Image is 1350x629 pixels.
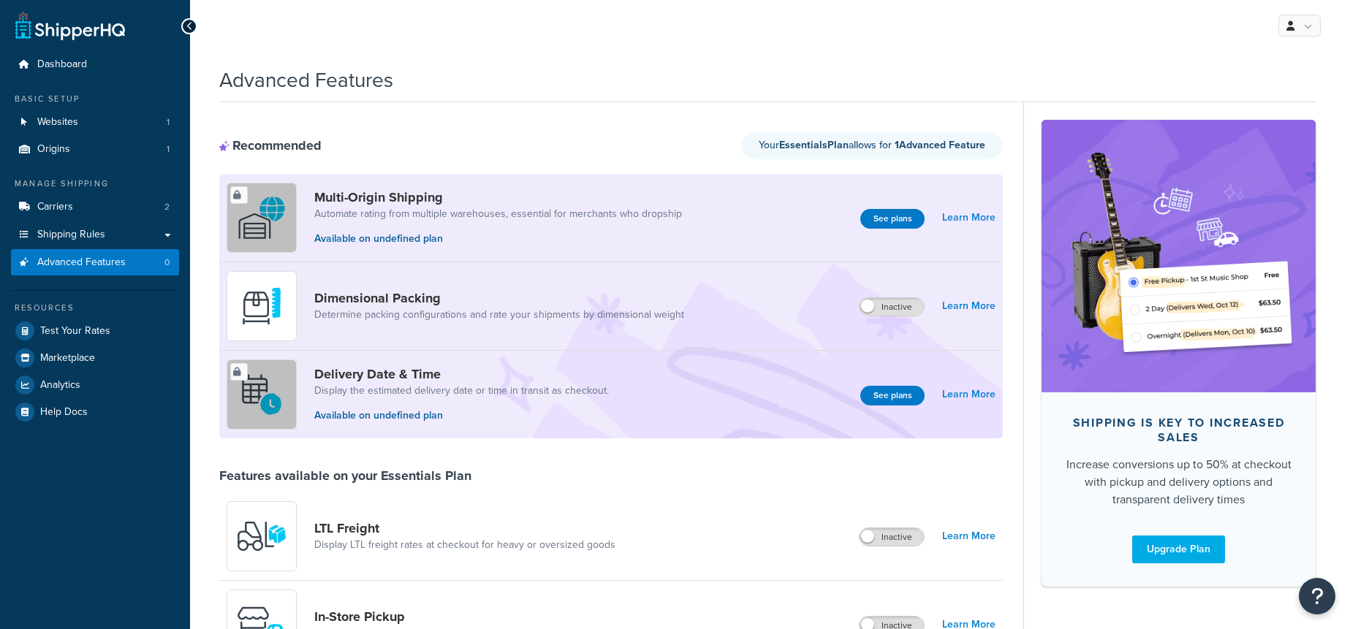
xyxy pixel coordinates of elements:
li: Carriers [11,194,179,221]
a: Automate rating from multiple warehouses, essential for merchants who dropship [314,207,682,221]
a: Determine packing configurations and rate your shipments by dimensional weight [314,308,684,322]
strong: Essentials Plan [779,137,849,153]
a: Upgrade Plan [1132,535,1225,563]
img: feature-image-bc-upgrade-63323b7e0001f74ee9b4b6549f3fc5de0323d87a30a5703426337501b3dadfb7.png [1063,142,1294,370]
div: Resources [11,302,179,314]
span: Websites [37,116,78,129]
a: Learn More [942,296,996,316]
span: Shipping Rules [37,229,105,241]
span: Analytics [40,379,80,392]
span: Your allows for [759,137,895,153]
a: Multi-Origin Shipping [314,189,682,205]
li: Advanced Features [11,249,179,276]
span: Test Your Rates [40,325,110,338]
a: Display the estimated delivery date or time in transit as checkout. [314,384,609,398]
span: 1 [167,116,170,129]
a: Help Docs [11,399,179,425]
a: Display LTL freight rates at checkout for heavy or oversized goods [314,538,615,552]
a: Marketplace [11,345,179,371]
div: Features available on your Essentials Plan [219,468,471,484]
a: Advanced Features0 [11,249,179,276]
span: Carriers [37,201,73,213]
a: Delivery Date & Time [314,366,609,382]
strong: 1 Advanced Feature [895,137,985,153]
a: Learn More [942,526,996,546]
span: 0 [164,256,170,269]
li: Origins [11,136,179,163]
a: Origins1 [11,136,179,163]
div: Manage Shipping [11,178,179,190]
div: Basic Setup [11,93,179,105]
li: Websites [11,109,179,136]
a: Shipping Rules [11,221,179,248]
img: DTVBYsAAAAAASUVORK5CYII= [236,281,287,332]
label: Inactive [860,298,924,316]
img: y79ZsPf0fXUFUhFXDzUgf+ktZg5F2+ohG75+v3d2s1D9TjoU8PiyCIluIjV41seZevKCRuEjTPPOKHJsQcmKCXGdfprl3L4q7... [236,511,287,562]
a: Websites1 [11,109,179,136]
a: Test Your Rates [11,318,179,344]
h1: Advanced Features [219,66,393,94]
a: LTL Freight [314,520,615,536]
div: Shipping is key to increased sales [1065,416,1292,445]
a: Learn More [942,207,996,228]
span: Advanced Features [37,256,126,269]
p: Available on undefined plan [314,408,609,424]
label: Inactive [860,528,924,546]
a: Analytics [11,372,179,398]
span: Origins [37,143,70,156]
p: Available on undefined plan [314,231,682,247]
a: See plans [860,209,925,229]
span: Marketplace [40,352,95,365]
div: Recommended [219,137,322,153]
a: In-Store Pickup [314,609,675,625]
button: Open Resource Center [1299,578,1335,614]
div: Increase conversions up to 50% at checkout with pickup and delivery options and transparent deliv... [1065,456,1292,508]
a: See plans [860,386,925,405]
a: Carriers2 [11,194,179,221]
a: Dashboard [11,51,179,78]
span: Dashboard [37,58,87,71]
span: Help Docs [40,406,88,419]
span: 1 [167,143,170,156]
span: 2 [164,201,170,213]
a: Dimensional Packing [314,290,684,306]
a: Learn More [942,384,996,405]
